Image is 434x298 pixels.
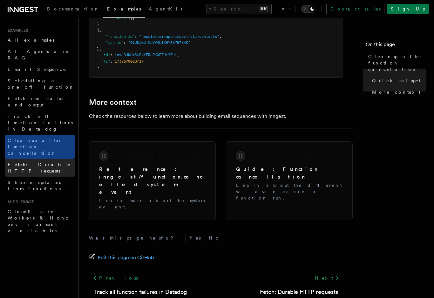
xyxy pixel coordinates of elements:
a: Documentation [43,2,103,17]
a: Quick snippet [370,75,426,86]
a: AgentKit [145,2,186,17]
a: Fetch: Durable HTTP requests [5,159,75,177]
span: Examples [107,6,141,11]
a: Cleanup after function cancellation [366,51,426,75]
p: Learn more about the system event. [99,197,206,210]
p: Was this page helpful? [89,235,178,241]
span: , [99,28,101,32]
span: Edit this page on GitHub [98,253,154,262]
span: : [110,59,112,64]
span: : [110,53,112,57]
a: More context [370,86,426,98]
span: Examples [5,28,28,33]
span: , [99,47,101,51]
span: 1732570023717 [115,59,144,64]
span: Middleware [5,200,34,205]
span: Scheduling a one-off function [8,78,74,90]
kbd: ⌘K [259,6,268,12]
a: Scheduling a one-off function [5,75,75,93]
span: All examples [8,37,54,43]
a: Contact sales [326,4,384,14]
span: , [177,53,179,57]
a: Cloudflare Workers & Hono environment variables [5,206,75,236]
span: } [97,22,99,26]
a: Fetch: Durable HTTP requests [260,288,338,296]
a: Track all function failures in Datadog [94,288,187,296]
a: Stream updates from functions [5,177,75,194]
span: "ts" [101,59,110,64]
span: Cleanup after function cancellation [368,53,426,72]
span: Documentation [47,6,99,11]
a: Sign Up [387,4,429,14]
span: ] [97,28,99,32]
span: } [97,65,99,70]
a: Edit this page on GitHub [89,253,154,262]
span: Email Sequence [8,67,66,72]
a: Guide: Function cancellationLearn about the different ways to cancel a function run. [231,146,348,206]
span: "function_id" [106,34,135,39]
span: Track all function failures in Datadog [8,114,73,132]
span: Cloudflare Workers & Hono environment variables [8,209,70,233]
a: Reference: inngest/function.cancelled system eventLearn more about the system event. [94,146,211,215]
button: No [205,233,224,243]
h4: On this page [366,41,426,51]
a: Previous [89,272,141,284]
a: Examples [103,2,145,18]
a: Cleanup after function cancellation [5,135,75,159]
span: AgentKit [149,6,182,11]
a: Next [311,272,343,284]
a: Track all function failures in Datadog [5,111,75,135]
h3: Guide: Function cancellation [236,166,342,181]
button: Yes [186,233,205,243]
span: Quick snippet [372,78,420,84]
span: , [219,34,221,39]
p: Learn about the different ways to cancel a function run. [236,182,342,201]
span: Fetch: Durable HTTP requests [8,162,71,173]
button: Toggle dark mode [301,5,316,13]
h3: Reference: inngest/function.cancelled system event [99,166,206,196]
button: Search...⌘K [207,4,272,14]
span: "01JDJKGTGDVV4DTXHY6XYB7BKK" [128,40,190,45]
span: } [97,47,99,51]
span: "id" [101,53,110,57]
p: Check the resources below to learn more about building email sequences with Inngest. [89,112,343,121]
a: Fetch run status and output [5,93,75,111]
span: Stream updates from functions [8,180,61,191]
a: All examples [5,34,75,46]
span: "run_id" [106,40,124,45]
span: "newsletter-app-import-all-contacts" [139,34,219,39]
a: Email Sequence [5,64,75,75]
a: More context [89,98,137,107]
span: More context [372,89,420,95]
span: Cleanup after function cancellation [8,138,62,156]
span: Fetch run status and output [8,96,63,107]
span: AI Agents and RAG [8,49,70,60]
span: : [135,34,137,39]
span: : [124,40,126,45]
a: AI Agents and RAG [5,46,75,64]
span: "01JDJKH1S5P2YER8PKXPZJ1YZJ" [115,53,177,57]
